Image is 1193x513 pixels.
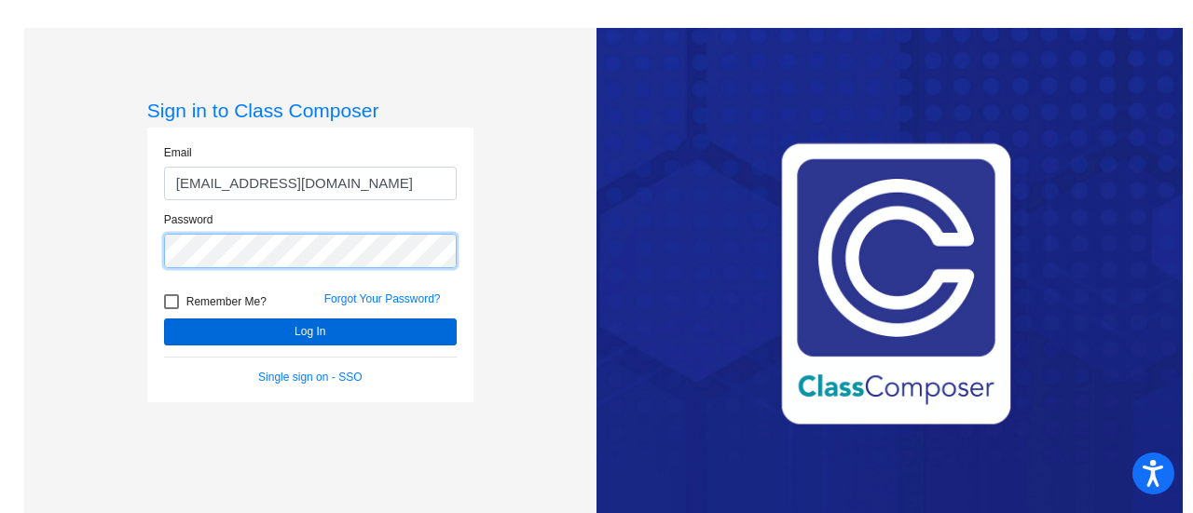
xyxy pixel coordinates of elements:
a: Single sign on - SSO [258,371,362,384]
h3: Sign in to Class Composer [147,99,473,122]
label: Email [164,144,192,161]
label: Password [164,211,213,228]
span: Remember Me? [186,290,267,313]
button: Log In [164,318,457,345]
a: Forgot Your Password? [324,292,441,305]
